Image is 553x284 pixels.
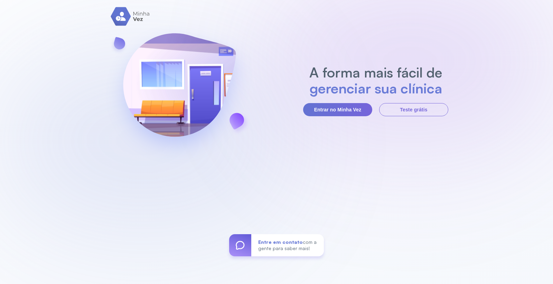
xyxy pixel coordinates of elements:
[111,7,150,26] img: logo.svg
[303,103,372,116] button: Entrar no Minha Vez
[251,234,324,256] div: com a gente para saber mais!
[379,103,448,116] button: Teste grátis
[306,64,446,80] h2: A forma mais fácil de
[229,234,324,256] a: Entre em contatocom a gente para saber mais!
[306,80,446,96] h2: gerenciar sua clínica
[258,239,303,245] span: Entre em contato
[105,15,254,165] img: banner-login.svg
